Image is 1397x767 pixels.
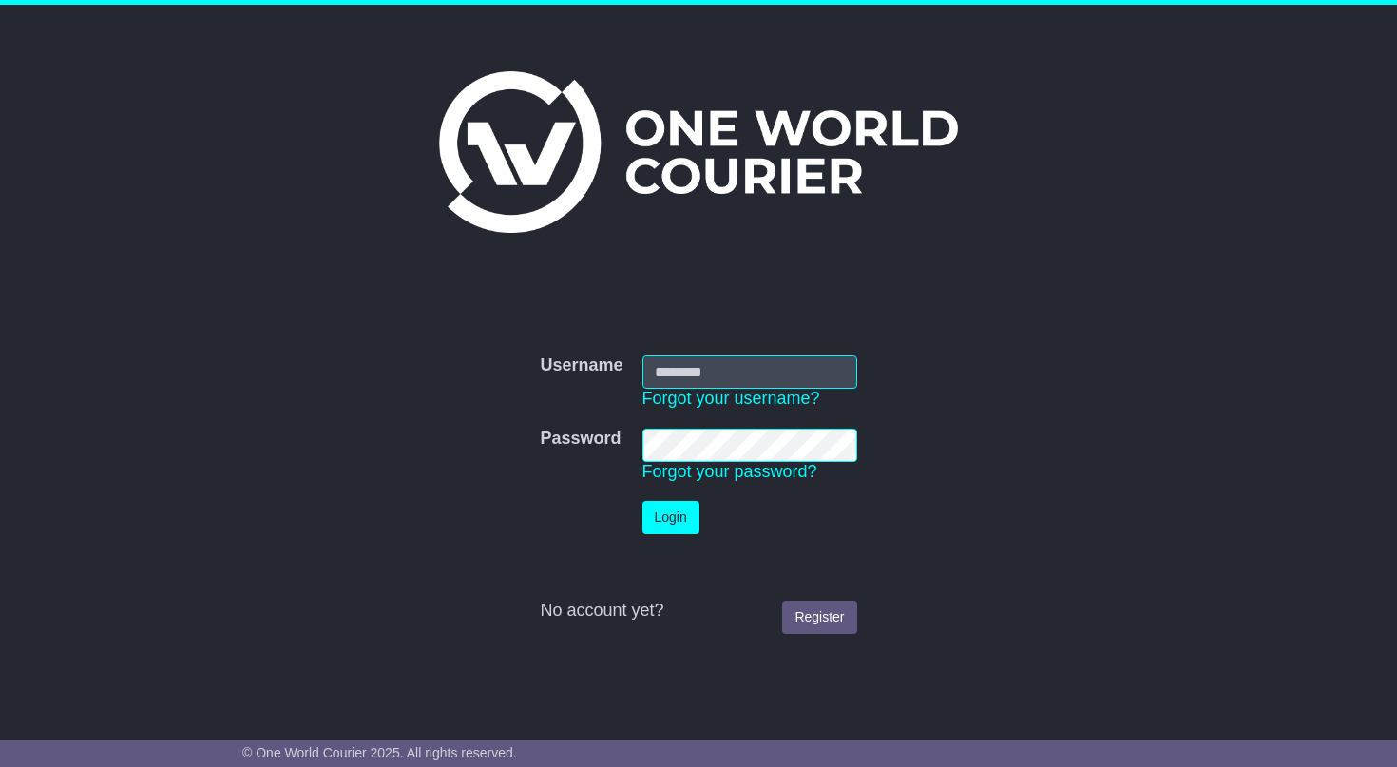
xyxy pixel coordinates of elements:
[642,462,817,481] a: Forgot your password?
[642,501,699,534] button: Login
[642,389,820,408] a: Forgot your username?
[782,601,856,634] a: Register
[540,355,622,376] label: Username
[540,429,621,450] label: Password
[242,745,517,760] span: © One World Courier 2025. All rights reserved.
[540,601,856,622] div: No account yet?
[439,71,958,233] img: One World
